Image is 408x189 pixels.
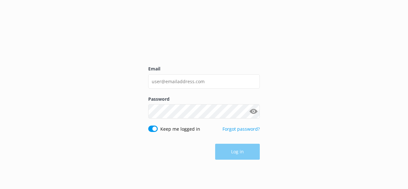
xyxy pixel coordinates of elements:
label: Password [148,96,260,103]
label: Email [148,65,260,72]
label: Keep me logged in [160,126,200,133]
a: Forgot password? [222,126,260,132]
button: Show password [247,105,260,118]
input: user@emailaddress.com [148,74,260,89]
